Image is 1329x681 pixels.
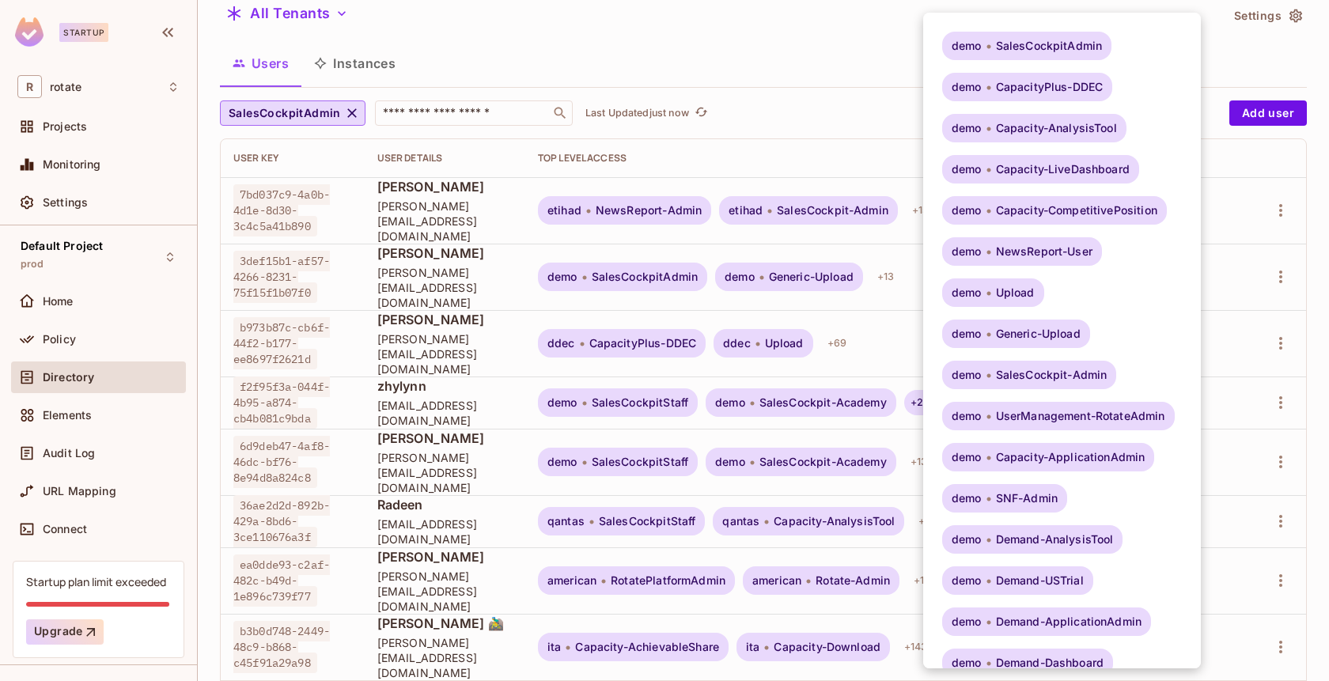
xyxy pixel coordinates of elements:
[952,245,982,258] span: demo
[996,492,1058,505] span: SNF-Admin
[952,40,982,52] span: demo
[952,204,982,217] span: demo
[952,574,982,587] span: demo
[952,163,982,176] span: demo
[952,410,982,422] span: demo
[952,656,982,669] span: demo
[952,122,982,134] span: demo
[996,574,1084,587] span: Demand-USTrial
[952,286,982,299] span: demo
[952,492,982,505] span: demo
[996,122,1117,134] span: Capacity-AnalysisTool
[996,615,1142,628] span: Demand-ApplicationAdmin
[996,163,1130,176] span: Capacity-LiveDashboard
[952,451,982,463] span: demo
[996,245,1092,258] span: NewsReport-User
[996,410,1165,422] span: UserManagement-RotateAdmin
[996,81,1104,93] span: CapacityPlus-DDEC
[952,533,982,546] span: demo
[996,40,1103,52] span: SalesCockpitAdmin
[996,286,1035,299] span: Upload
[996,656,1104,669] span: Demand-Dashboard
[952,615,982,628] span: demo
[996,451,1145,463] span: Capacity-ApplicationAdmin
[996,533,1114,546] span: Demand-AnalysisTool
[952,81,982,93] span: demo
[996,327,1081,340] span: Generic-Upload
[952,369,982,381] span: demo
[996,369,1107,381] span: SalesCockpit-Admin
[996,204,1157,217] span: Capacity-CompetitivePosition
[952,327,982,340] span: demo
